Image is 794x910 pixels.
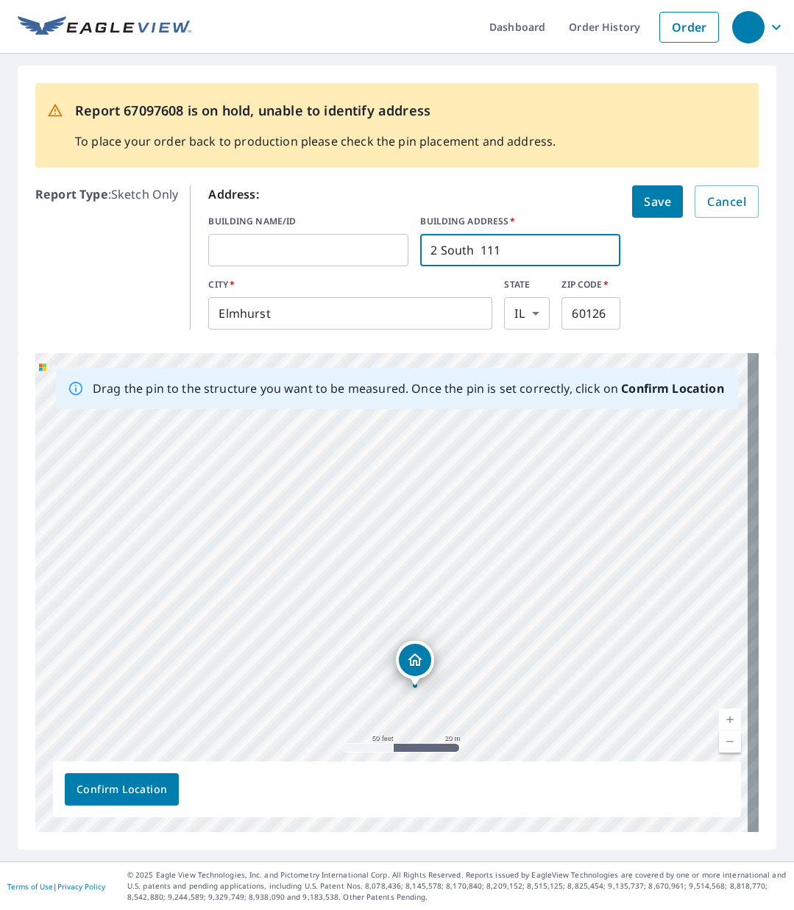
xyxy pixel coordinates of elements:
p: Drag the pin to the structure you want to be measured. Once the pin is set correctly, click on [93,380,724,397]
div: Dropped pin, building 1, Residential property, 2 South St # 111 Elmhurst, IL 60126 [396,641,434,686]
p: © 2025 Eagle View Technologies, Inc. and Pictometry International Corp. All Rights Reserved. Repo... [127,870,787,903]
img: EV Logo [18,16,191,38]
a: Order [659,12,719,43]
div: IL [504,297,550,330]
label: CITY [208,278,492,291]
p: : Sketch Only [35,185,178,330]
a: Current Level 19, Zoom In [719,708,741,731]
button: Cancel [695,185,759,218]
span: Confirm Location [77,781,167,799]
label: STATE [504,278,550,291]
span: Save [644,191,671,212]
a: Terms of Use [7,881,53,892]
b: Confirm Location [621,380,723,397]
label: BUILDING NAME/ID [208,215,408,228]
b: Report Type [35,186,108,202]
a: Privacy Policy [57,881,105,892]
em: IL [514,307,524,321]
button: Save [632,185,683,218]
button: Confirm Location [65,773,179,806]
p: Report 67097608 is on hold, unable to identify address [75,101,556,121]
p: To place your order back to production please check the pin placement and address. [75,132,556,150]
p: | [7,882,105,891]
a: Current Level 19, Zoom Out [719,731,741,753]
label: ZIP CODE [561,278,620,291]
span: Cancel [707,191,746,212]
p: Address: [208,185,620,203]
label: BUILDING ADDRESS [420,215,620,228]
